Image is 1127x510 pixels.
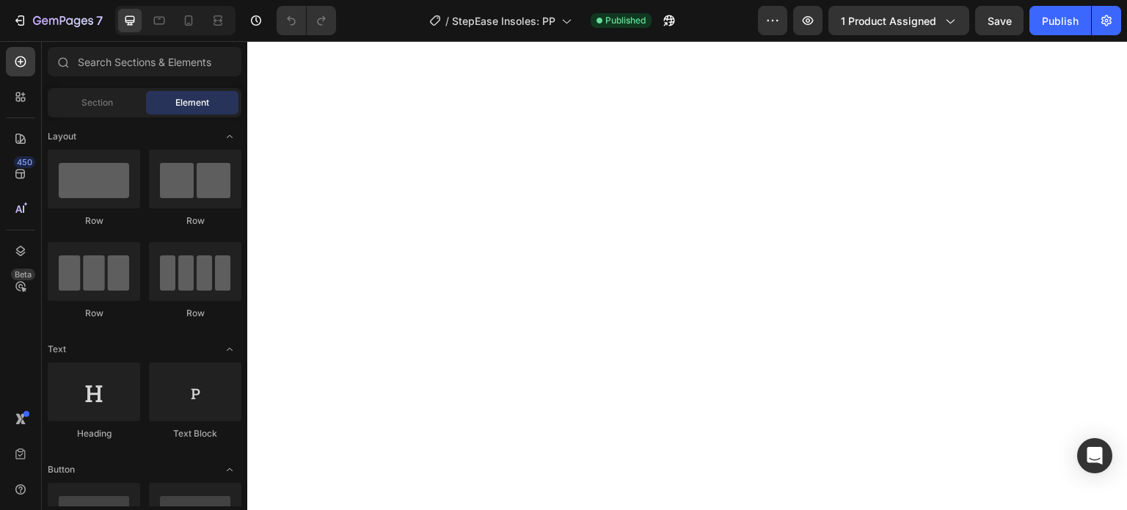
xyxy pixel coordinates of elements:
[149,427,241,440] div: Text Block
[1042,13,1079,29] div: Publish
[48,427,140,440] div: Heading
[48,47,241,76] input: Search Sections & Elements
[841,13,936,29] span: 1 product assigned
[81,96,113,109] span: Section
[48,214,140,227] div: Row
[149,214,241,227] div: Row
[975,6,1024,35] button: Save
[218,458,241,481] span: Toggle open
[11,269,35,280] div: Beta
[48,343,66,356] span: Text
[445,13,449,29] span: /
[48,463,75,476] span: Button
[14,156,35,168] div: 450
[277,6,336,35] div: Undo/Redo
[1077,438,1112,473] div: Open Intercom Messenger
[988,15,1012,27] span: Save
[828,6,969,35] button: 1 product assigned
[605,14,646,27] span: Published
[96,12,103,29] p: 7
[6,6,109,35] button: 7
[218,125,241,148] span: Toggle open
[452,13,555,29] span: StepEase Insoles: PP
[149,307,241,320] div: Row
[1029,6,1091,35] button: Publish
[247,41,1127,510] iframe: Design area
[48,307,140,320] div: Row
[48,130,76,143] span: Layout
[175,96,209,109] span: Element
[218,338,241,361] span: Toggle open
